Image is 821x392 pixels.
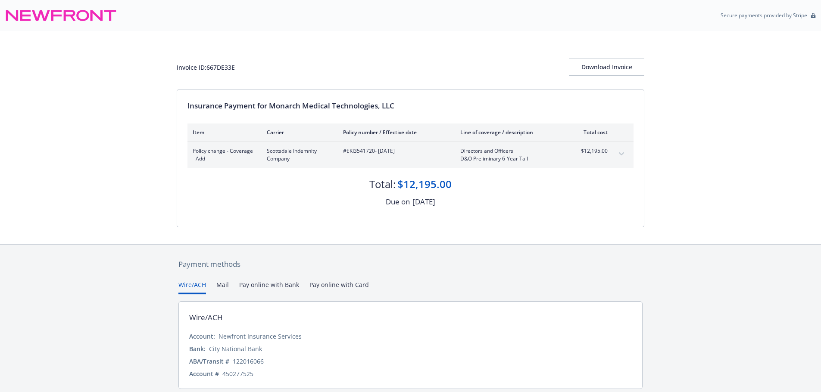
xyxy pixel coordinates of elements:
[369,177,396,191] div: Total:
[193,147,253,163] span: Policy change - Coverage - Add
[569,59,644,76] button: Download Invoice
[187,100,634,111] div: Insurance Payment for Monarch Medical Technologies, LLC
[189,357,229,366] div: ABA/Transit #
[219,332,302,341] div: Newfront Insurance Services
[575,147,608,155] span: $12,195.00
[193,129,253,136] div: Item
[460,147,562,163] span: Directors and OfficersD&O Preliminary 6-Year Tail
[386,196,410,207] div: Due on
[233,357,264,366] div: 122016066
[189,369,219,378] div: Account #
[239,280,299,294] button: Pay online with Bank
[309,280,369,294] button: Pay online with Card
[460,155,562,163] span: D&O Preliminary 6-Year Tail
[460,147,562,155] span: Directors and Officers
[267,147,329,163] span: Scottsdale Indemnity Company
[209,344,262,353] div: City National Bank
[178,259,643,270] div: Payment methods
[187,142,634,168] div: Policy change - Coverage - AddScottsdale Indemnity Company#EKI3541720- [DATE]Directors and Office...
[569,59,644,75] div: Download Invoice
[397,177,452,191] div: $12,195.00
[343,147,446,155] span: #EKI3541720 - [DATE]
[575,129,608,136] div: Total cost
[216,280,229,294] button: Mail
[460,129,562,136] div: Line of coverage / description
[222,369,253,378] div: 450277525
[615,147,628,161] button: expand content
[189,332,215,341] div: Account:
[189,344,206,353] div: Bank:
[721,12,807,19] p: Secure payments provided by Stripe
[177,63,235,72] div: Invoice ID: 667DE33E
[178,280,206,294] button: Wire/ACH
[267,129,329,136] div: Carrier
[189,312,223,323] div: Wire/ACH
[412,196,435,207] div: [DATE]
[343,129,446,136] div: Policy number / Effective date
